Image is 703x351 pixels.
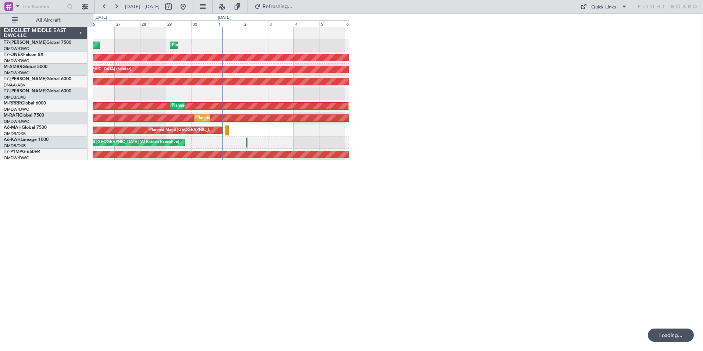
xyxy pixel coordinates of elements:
[196,113,269,124] div: Planned Maint Dubai (Al Maktoum Intl)
[4,113,44,118] a: M-RAFIGlobal 7500
[4,95,26,100] a: OMDB/DXB
[172,100,244,111] div: Planned Maint Dubai (Al Maktoum Intl)
[68,137,179,148] div: Planned Maint [GEOGRAPHIC_DATA] (Al Bateen Executive)
[294,20,320,27] div: 4
[4,125,22,130] span: A6-MAH
[166,20,192,27] div: 29
[4,107,29,112] a: OMDW/DWC
[4,40,71,45] a: T7-[PERSON_NAME]Global 7500
[4,65,47,69] a: M-AMBRGlobal 5000
[4,150,22,154] span: T7-P1MP
[8,14,80,26] button: All Aircraft
[4,131,26,136] a: OMDB/DXB
[115,20,140,27] div: 27
[4,89,71,93] a: T7-[PERSON_NAME]Global 6000
[19,18,78,23] span: All Aircraft
[4,82,25,88] a: DNAA/ABV
[125,3,160,10] span: [DATE] - [DATE]
[4,119,29,124] a: OMDW/DWC
[4,138,49,142] a: A6-KAHLineage 1000
[4,143,26,149] a: OMDB/DXB
[251,1,295,13] button: Refreshing...
[217,20,243,27] div: 1
[4,53,23,57] span: T7-ONEX
[268,20,294,27] div: 3
[149,125,272,136] div: Planned Maint [GEOGRAPHIC_DATA] ([GEOGRAPHIC_DATA] Intl)
[4,58,29,64] a: OMDW/DWC
[577,1,631,13] button: Quick Links
[345,20,371,27] div: 6
[4,138,21,142] span: A6-KAH
[4,40,46,45] span: T7-[PERSON_NAME]
[4,89,46,93] span: T7-[PERSON_NAME]
[591,4,616,11] div: Quick Links
[4,101,21,106] span: M-RRRR
[4,53,43,57] a: T7-ONEXFalcon 8X
[140,20,166,27] div: 28
[4,150,40,154] a: T7-P1MPG-650ER
[262,4,293,9] span: Refreshing...
[172,40,245,51] div: Planned Maint Dubai (Al Maktoum Intl)
[4,113,19,118] span: M-RAFI
[4,125,47,130] a: A6-MAHGlobal 7500
[4,65,22,69] span: M-AMBR
[4,77,46,81] span: T7-[PERSON_NAME]
[4,77,71,81] a: T7-[PERSON_NAME]Global 6000
[89,20,115,27] div: 26
[4,101,46,106] a: M-RRRRGlobal 6000
[191,20,217,27] div: 30
[218,15,231,21] div: [DATE]
[22,1,65,12] input: Trip Number
[4,155,29,161] a: OMDW/DWC
[4,46,29,52] a: OMDW/DWC
[94,15,107,21] div: [DATE]
[648,329,694,342] div: Loading...
[243,20,268,27] div: 2
[320,20,345,27] div: 5
[4,70,29,76] a: OMDW/DWC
